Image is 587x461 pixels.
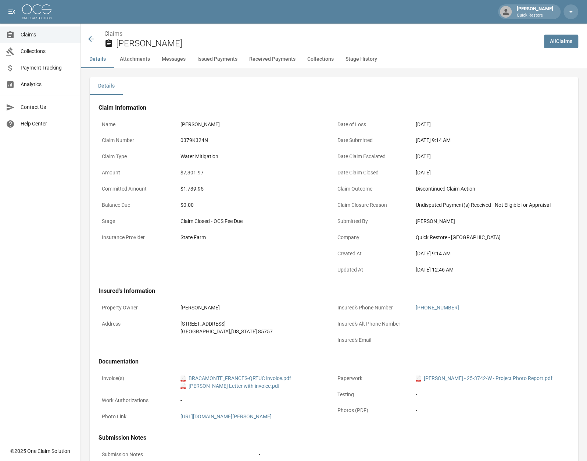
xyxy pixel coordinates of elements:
div: © 2025 One Claim Solution [10,447,70,455]
div: [PERSON_NAME] [514,5,556,18]
p: Updated At [334,263,413,277]
p: Balance Due [99,198,177,212]
p: Stage [99,214,177,228]
button: Details [81,50,114,68]
span: Collections [21,47,75,55]
div: details tabs [90,77,578,95]
div: $7,301.97 [180,169,331,177]
div: - [416,407,566,414]
nav: breadcrumb [104,29,538,38]
a: Claims [104,30,122,37]
a: AllClaims [544,35,578,48]
div: [STREET_ADDRESS] [180,320,331,328]
p: Quick Restore [517,13,553,19]
button: Issued Payments [192,50,243,68]
p: Date Submitted [334,133,413,148]
p: Work Authorizations [99,393,177,408]
div: [DATE] [416,169,566,177]
div: Discontinued Claim Action [416,185,566,193]
p: Date Claim Closed [334,166,413,180]
button: Collections [301,50,340,68]
p: Submitted By [334,214,413,228]
div: Quick Restore - [GEOGRAPHIC_DATA] [416,234,566,241]
span: Contact Us [21,103,75,111]
a: pdf[PERSON_NAME] - 25-3742-W - Project Photo Report.pdf [416,375,552,382]
div: Claim Closed - OCS Fee Due [180,217,331,225]
div: 0379K324N [180,136,331,144]
div: [DATE] 12:46 AM [416,266,566,274]
h4: Submission Notes [99,434,569,442]
p: Testing [334,387,413,402]
p: Insured's Alt Phone Number [334,317,413,331]
p: Claim Outcome [334,182,413,196]
p: Date Claim Escalated [334,149,413,164]
p: Committed Amount [99,182,177,196]
p: Insured's Phone Number [334,301,413,315]
p: Photos (PDF) [334,403,413,418]
span: Help Center [21,120,75,128]
h4: Claim Information [99,104,569,111]
p: Property Owner [99,301,177,315]
a: [PHONE_NUMBER] [416,305,459,311]
span: Analytics [21,81,75,88]
p: Invoice(s) [99,371,177,386]
div: $0.00 [180,201,331,209]
div: - [416,320,566,328]
div: - [180,397,331,404]
p: Claim Number [99,133,177,148]
span: Payment Tracking [21,64,75,72]
p: Insured's Email [334,333,413,347]
p: Claim Type [99,149,177,164]
div: [DATE] 9:14 AM [416,250,566,258]
div: anchor tabs [81,50,587,68]
p: Insurance Provider [99,230,177,245]
p: Created At [334,247,413,261]
div: Water Mitigation [180,153,331,160]
button: Stage History [340,50,383,68]
p: Name [99,117,177,132]
div: - [259,451,566,458]
p: Company [334,230,413,245]
a: [URL][DOMAIN_NAME][PERSON_NAME] [180,414,272,419]
h4: Insured's Information [99,287,569,295]
div: [PERSON_NAME] [180,304,331,312]
div: [PERSON_NAME] [180,121,331,128]
a: pdf[PERSON_NAME] Letter with invoice.pdf [180,382,280,390]
h4: Documentation [99,358,569,365]
button: Details [90,77,123,95]
span: Claims [21,31,75,39]
p: Date of Loss [334,117,413,132]
p: Amount [99,166,177,180]
button: open drawer [4,4,19,19]
h2: [PERSON_NAME] [116,38,538,49]
div: [DATE] [416,153,566,160]
div: [DATE] 9:14 AM [416,136,566,144]
div: - [416,336,566,344]
img: ocs-logo-white-transparent.png [22,4,51,19]
div: [GEOGRAPHIC_DATA] , [US_STATE] 85757 [180,328,331,336]
p: Claim Closure Reason [334,198,413,212]
div: Undisputed Payment(s) Received - Not Eligible for Appraisal [416,201,566,209]
div: $1,739.95 [180,185,331,193]
div: - [416,391,566,398]
div: [PERSON_NAME] [416,217,566,225]
div: [DATE] [416,121,566,128]
p: Photo Link [99,409,177,424]
p: Paperwork [334,371,413,386]
button: Received Payments [243,50,301,68]
a: pdfBRACAMONTE_FRANCES-QRTUC invoice.pdf [180,375,291,382]
button: Attachments [114,50,156,68]
p: Address [99,317,177,331]
div: State Farm [180,234,331,241]
button: Messages [156,50,192,68]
